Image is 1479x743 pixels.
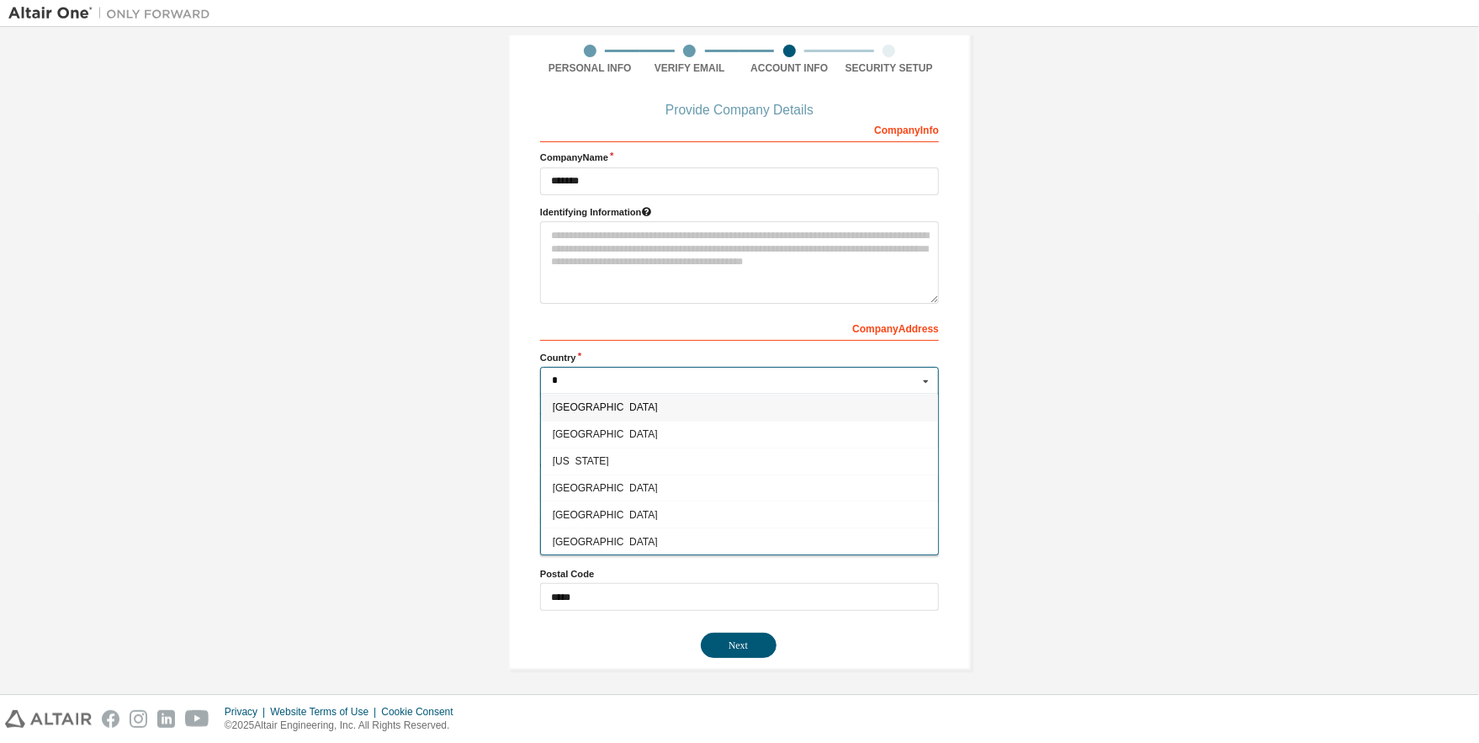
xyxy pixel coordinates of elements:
p: © 2025 Altair Engineering, Inc. All Rights Reserved. [225,719,464,733]
div: Privacy [225,705,270,719]
span: [GEOGRAPHIC_DATA] [553,429,927,439]
div: Personal Info [540,61,640,75]
div: Company Address [540,314,939,341]
span: [US_STATE] [553,456,927,466]
div: Cookie Consent [381,705,463,719]
span: [GEOGRAPHIC_DATA] [553,483,927,493]
img: Altair One [8,5,219,22]
img: facebook.svg [102,710,119,728]
span: [GEOGRAPHIC_DATA] [553,510,927,520]
div: Website Terms of Use [270,705,381,719]
button: Next [701,633,777,658]
div: Company Info [540,115,939,142]
label: Postal Code [540,567,939,581]
label: Please provide any information that will help our support team identify your company. Email and n... [540,205,939,219]
img: linkedin.svg [157,710,175,728]
img: instagram.svg [130,710,147,728]
label: Company Name [540,151,939,164]
span: [GEOGRAPHIC_DATA] [553,537,927,547]
img: youtube.svg [185,710,209,728]
div: Account Info [739,61,840,75]
div: Security Setup [840,61,940,75]
label: Country [540,351,939,364]
div: Provide Company Details [540,105,939,115]
div: Verify Email [640,61,740,75]
img: altair_logo.svg [5,710,92,728]
span: [GEOGRAPHIC_DATA] [553,403,927,413]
